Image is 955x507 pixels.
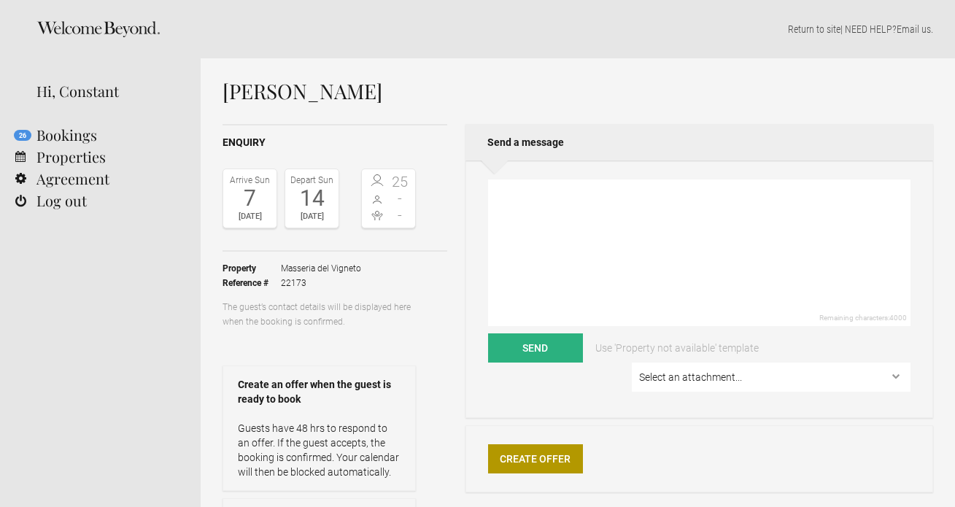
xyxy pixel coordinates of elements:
[223,22,933,36] p: | NEED HELP? .
[289,209,335,224] div: [DATE]
[389,191,412,206] span: -
[585,333,769,363] a: Use 'Property not available' template
[238,377,401,406] strong: Create an offer when the guest is ready to book
[389,174,412,189] span: 25
[281,276,361,290] span: 22173
[389,208,412,222] span: -
[36,80,179,102] div: Hi, Constant
[788,23,840,35] a: Return to site
[238,421,401,479] p: Guests have 48 hrs to respond to an offer. If the guest accepts, the booking is confirmed. Your c...
[227,173,273,187] div: Arrive Sun
[289,187,335,209] div: 14
[897,23,931,35] a: Email us
[289,173,335,187] div: Depart Sun
[14,130,31,141] flynt-notification-badge: 26
[488,444,583,473] a: Create Offer
[281,261,361,276] span: Masseria del Vigneto
[223,261,281,276] strong: Property
[223,276,281,290] strong: Reference #
[488,333,583,363] button: Send
[223,80,933,102] h1: [PERSON_NAME]
[223,135,447,150] h2: Enquiry
[227,209,273,224] div: [DATE]
[223,300,416,329] p: The guest’s contact details will be displayed here when the booking is confirmed.
[227,187,273,209] div: 7
[465,124,933,160] h2: Send a message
